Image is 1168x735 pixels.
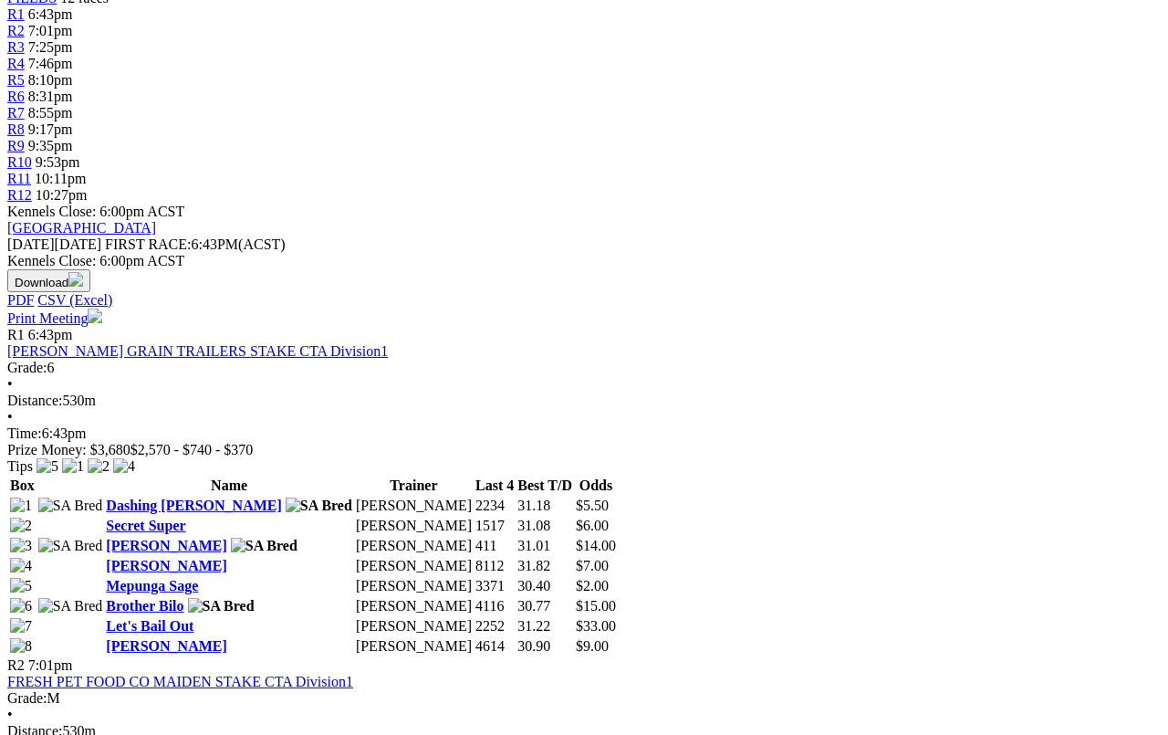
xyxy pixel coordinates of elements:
[7,409,13,425] span: •
[474,637,515,656] td: 4614
[355,617,473,635] td: [PERSON_NAME]
[7,89,25,104] span: R6
[7,72,25,88] a: R5
[7,187,32,203] a: R12
[7,253,1161,269] div: Kennels Close: 6:00pm ACST
[7,6,25,22] a: R1
[28,327,73,342] span: 6:43pm
[88,458,109,475] img: 2
[474,597,515,615] td: 4116
[105,236,286,252] span: 6:43PM(ACST)
[106,558,226,573] a: [PERSON_NAME]
[474,617,515,635] td: 2252
[28,138,73,153] span: 9:35pm
[7,327,25,342] span: R1
[516,577,573,595] td: 30.40
[28,105,73,121] span: 8:55pm
[474,477,515,495] th: Last 4
[7,393,62,408] span: Distance:
[28,72,73,88] span: 8:10pm
[355,537,473,555] td: [PERSON_NAME]
[7,171,31,186] span: R11
[105,477,353,495] th: Name
[7,442,1161,458] div: Prize Money: $3,680
[576,638,609,654] span: $9.00
[7,105,25,121] span: R7
[7,690,47,706] span: Grade:
[7,690,1161,707] div: M
[7,39,25,55] a: R3
[516,557,573,575] td: 31.82
[7,674,353,689] a: FRESH PET FOOD CO MAIDEN STAKE CTA Division1
[7,360,47,375] span: Grade:
[36,458,58,475] img: 5
[37,292,112,308] a: CSV (Excel)
[286,498,352,514] img: SA Bred
[106,578,198,593] a: Mepunga Sage
[575,477,617,495] th: Odds
[130,442,254,457] span: $2,570 - $740 - $370
[516,537,573,555] td: 31.01
[576,518,609,533] span: $6.00
[36,187,88,203] span: 10:27pm
[355,577,473,595] td: [PERSON_NAME]
[7,310,102,326] a: Print Meeting
[516,497,573,515] td: 31.18
[516,617,573,635] td: 31.22
[7,220,156,236] a: [GEOGRAPHIC_DATA]
[106,538,226,553] a: [PERSON_NAME]
[188,598,255,614] img: SA Bred
[355,637,473,656] td: [PERSON_NAME]
[231,538,297,554] img: SA Bred
[7,292,34,308] a: PDF
[355,557,473,575] td: [PERSON_NAME]
[28,23,73,38] span: 7:01pm
[38,538,103,554] img: SA Bred
[28,89,73,104] span: 8:31pm
[474,497,515,515] td: 2234
[10,538,32,554] img: 3
[7,56,25,71] a: R4
[516,597,573,615] td: 30.77
[68,272,83,287] img: download.svg
[7,138,25,153] a: R9
[516,477,573,495] th: Best T/D
[7,154,32,170] a: R10
[106,498,281,513] a: Dashing [PERSON_NAME]
[516,637,573,656] td: 30.90
[88,309,102,323] img: printer.svg
[474,577,515,595] td: 3371
[10,498,32,514] img: 1
[28,56,73,71] span: 7:46pm
[7,23,25,38] a: R2
[355,597,473,615] td: [PERSON_NAME]
[576,578,609,593] span: $2.00
[106,518,185,533] a: Secret Super
[7,236,55,252] span: [DATE]
[10,518,32,534] img: 2
[35,171,86,186] span: 10:11pm
[10,618,32,635] img: 7
[106,598,183,614] a: Brother Bilo
[28,6,73,22] span: 6:43pm
[10,638,32,655] img: 8
[7,236,101,252] span: [DATE]
[7,707,13,722] span: •
[474,557,515,575] td: 8112
[576,498,609,513] span: $5.50
[7,121,25,137] a: R8
[355,497,473,515] td: [PERSON_NAME]
[7,458,33,474] span: Tips
[38,498,103,514] img: SA Bred
[10,478,35,493] span: Box
[36,154,80,170] span: 9:53pm
[7,269,90,292] button: Download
